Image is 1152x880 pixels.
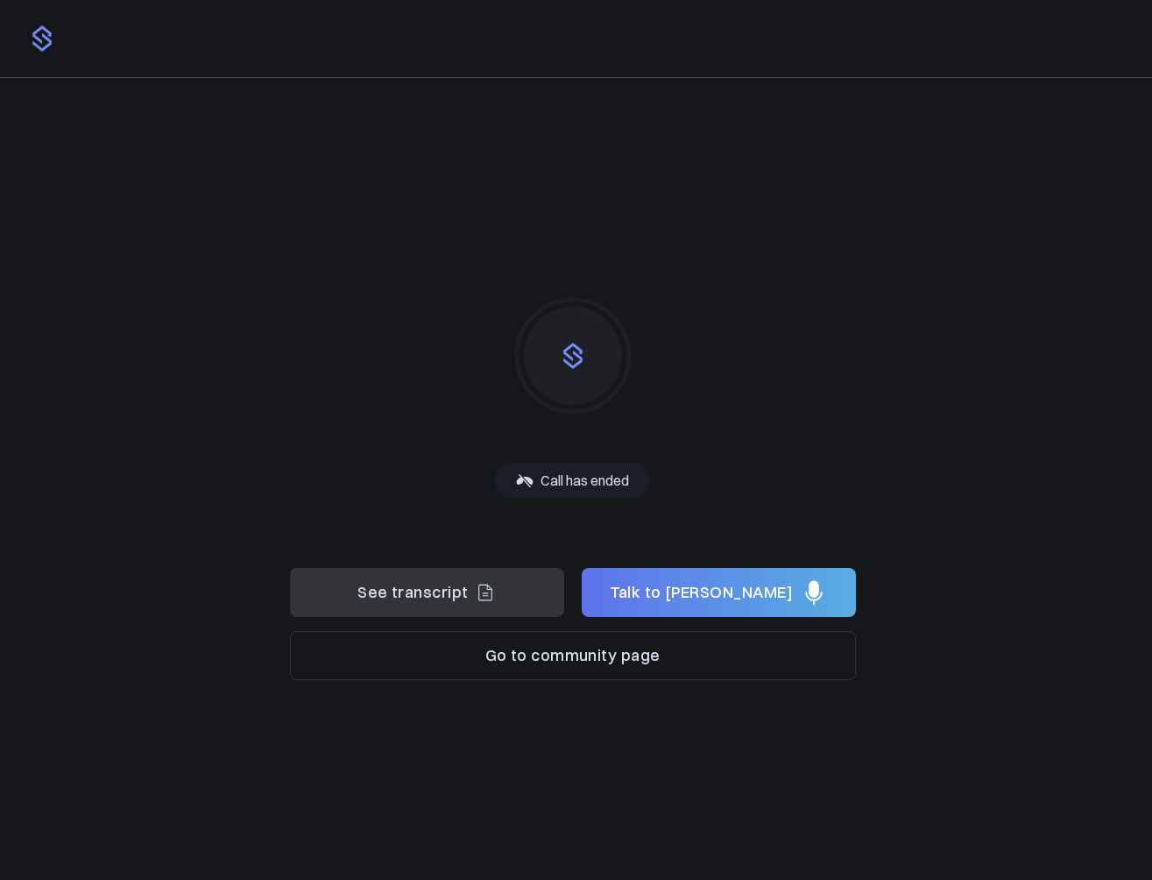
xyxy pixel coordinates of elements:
[582,568,855,617] button: Talk to [PERSON_NAME]
[28,25,56,53] img: logo.png
[610,580,793,606] span: Talk to [PERSON_NAME]
[290,631,856,680] button: Go to community page
[290,568,565,617] button: See transcript
[290,647,856,664] a: Go to community page
[357,580,468,606] span: See transcript
[541,470,629,491] p: Call has ended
